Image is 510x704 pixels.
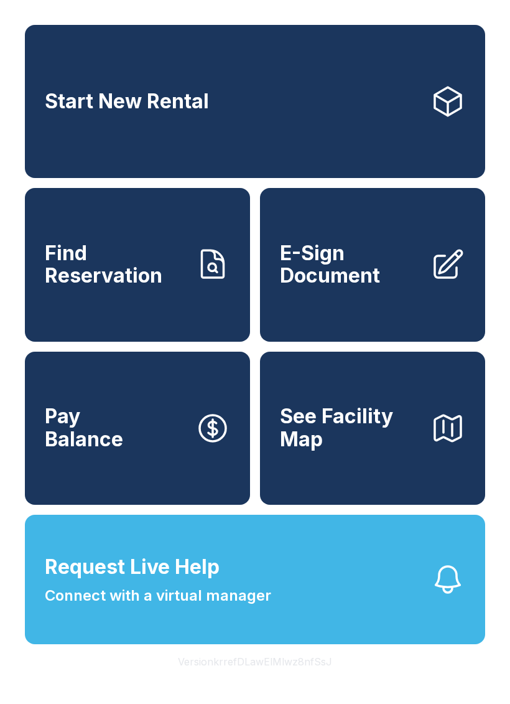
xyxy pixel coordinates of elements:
span: Find Reservation [45,242,185,288]
button: See Facility Map [260,352,485,505]
a: Find Reservation [25,188,250,341]
span: See Facility Map [280,405,420,451]
span: Start New Rental [45,90,209,113]
a: E-Sign Document [260,188,485,341]
button: VersionkrrefDLawElMlwz8nfSsJ [168,644,342,679]
span: Pay Balance [45,405,123,451]
a: Start New Rental [25,25,485,178]
span: E-Sign Document [280,242,420,288]
button: Request Live HelpConnect with a virtual manager [25,515,485,644]
button: PayBalance [25,352,250,505]
span: Request Live Help [45,552,220,582]
span: Connect with a virtual manager [45,584,271,607]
